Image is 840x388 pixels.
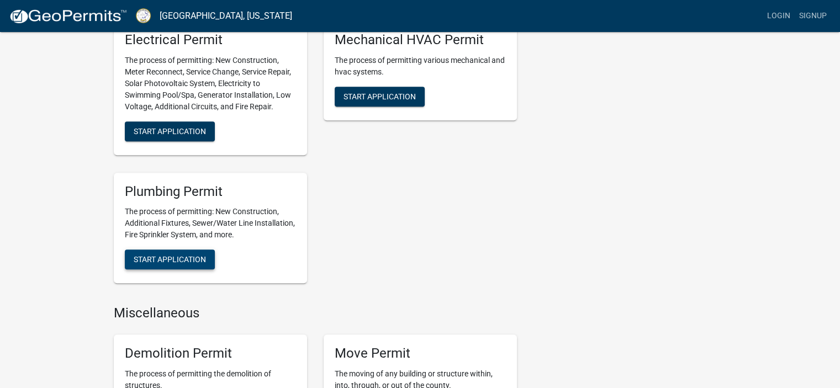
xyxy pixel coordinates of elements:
[125,55,296,113] p: The process of permitting: New Construction, Meter Reconnect, Service Change, Service Repair, Sol...
[335,346,506,362] h5: Move Permit
[344,92,416,100] span: Start Application
[795,6,831,26] a: Signup
[134,255,206,264] span: Start Application
[335,87,425,107] button: Start Application
[134,126,206,135] span: Start Application
[335,55,506,78] p: The process of permitting various mechanical and hvac systems.
[763,6,795,26] a: Login
[125,184,296,200] h5: Plumbing Permit
[335,32,506,48] h5: Mechanical HVAC Permit
[114,305,517,321] h4: Miscellaneous
[160,7,292,25] a: [GEOGRAPHIC_DATA], [US_STATE]
[125,249,215,269] button: Start Application
[125,32,296,48] h5: Electrical Permit
[125,346,296,362] h5: Demolition Permit
[125,121,215,141] button: Start Application
[125,206,296,241] p: The process of permitting: New Construction, Additional Fixtures, Sewer/Water Line Installation, ...
[136,8,151,23] img: Putnam County, Georgia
